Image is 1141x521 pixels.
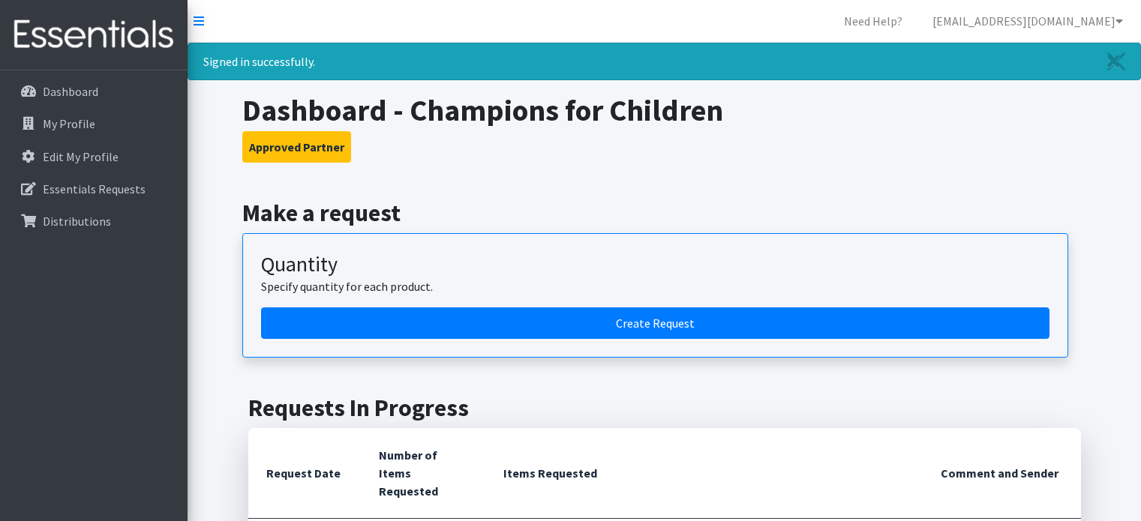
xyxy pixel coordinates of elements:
[242,199,1086,227] h2: Make a request
[43,214,111,229] p: Distributions
[261,277,1049,295] p: Specify quantity for each product.
[43,84,98,99] p: Dashboard
[485,428,923,519] th: Items Requested
[923,428,1081,519] th: Comment and Sender
[6,206,182,236] a: Distributions
[6,174,182,204] a: Essentials Requests
[43,149,119,164] p: Edit My Profile
[361,428,485,519] th: Number of Items Requested
[6,76,182,106] a: Dashboard
[920,6,1135,36] a: [EMAIL_ADDRESS][DOMAIN_NAME]
[242,92,1086,128] h1: Dashboard - Champions for Children
[6,142,182,172] a: Edit My Profile
[832,6,914,36] a: Need Help?
[242,131,351,163] button: Approved Partner
[6,109,182,139] a: My Profile
[248,428,361,519] th: Request Date
[43,181,146,196] p: Essentials Requests
[188,43,1141,80] div: Signed in successfully.
[248,394,1081,422] h2: Requests In Progress
[261,252,1049,277] h3: Quantity
[261,307,1049,339] a: Create a request by quantity
[6,10,182,60] img: HumanEssentials
[1092,43,1140,79] a: Close
[43,116,95,131] p: My Profile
